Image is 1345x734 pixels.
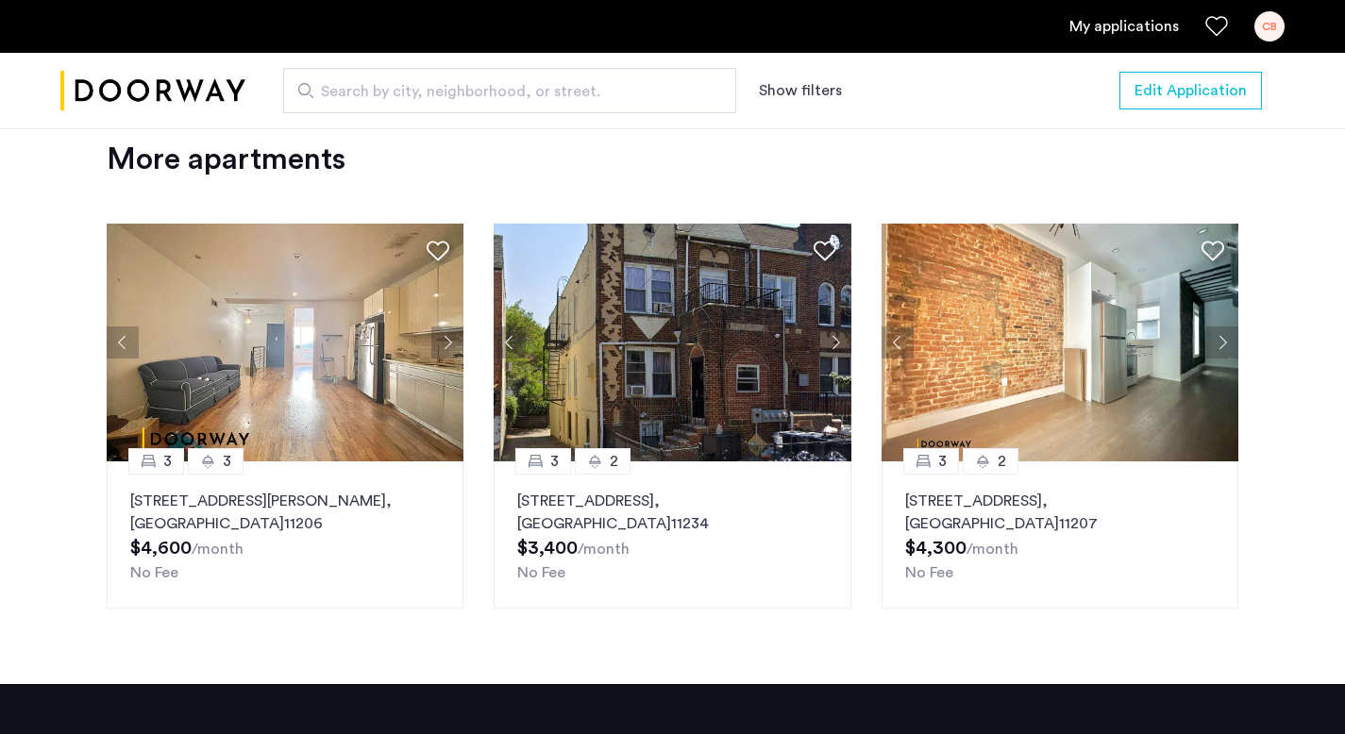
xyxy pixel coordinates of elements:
div: CB [1254,11,1285,42]
p: [STREET_ADDRESS] 11234 [517,490,828,535]
span: Search by city, neighborhood, or street. [321,80,683,103]
p: [STREET_ADDRESS][PERSON_NAME] 11206 [130,490,441,535]
span: 3 [938,450,947,473]
span: Edit Application [1135,79,1247,102]
a: My application [1069,15,1179,38]
sub: /month [967,542,1018,557]
span: 2 [998,450,1006,473]
span: No Fee [130,565,178,580]
img: 2016_638484540295233130.jpeg [494,224,851,461]
button: Next apartment [819,326,851,359]
button: Next apartment [431,326,463,359]
button: Previous apartment [494,326,526,359]
span: No Fee [517,565,565,580]
span: No Fee [905,565,953,580]
p: [STREET_ADDRESS] 11207 [905,490,1216,535]
input: Apartment Search [283,68,736,113]
a: Favorites [1205,15,1228,38]
a: 32[STREET_ADDRESS], [GEOGRAPHIC_DATA]11234No Fee [494,461,851,609]
span: $3,400 [517,539,578,558]
span: 3 [223,450,231,473]
a: 32[STREET_ADDRESS], [GEOGRAPHIC_DATA]11207No Fee [882,461,1239,609]
span: $4,600 [130,539,192,558]
button: button [1119,72,1262,109]
button: Show or hide filters [759,79,842,102]
a: Cazamio logo [60,56,245,126]
img: logo [60,56,245,126]
a: 33[STREET_ADDRESS][PERSON_NAME], [GEOGRAPHIC_DATA]11206No Fee [107,461,464,609]
button: Previous apartment [107,326,139,359]
div: More apartments [107,141,1239,178]
img: dc6efc1f-24ba-4395-9182-45437e21be9a_638904767988203953.png [107,224,464,461]
sub: /month [578,542,630,557]
span: $4,300 [905,539,967,558]
button: Next apartment [1206,326,1238,359]
img: 2016_638515797163130743.jpeg [882,224,1239,461]
span: 3 [550,450,559,473]
span: 3 [163,450,172,473]
sub: /month [192,542,244,557]
button: Previous apartment [882,326,914,359]
span: 2 [610,450,618,473]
